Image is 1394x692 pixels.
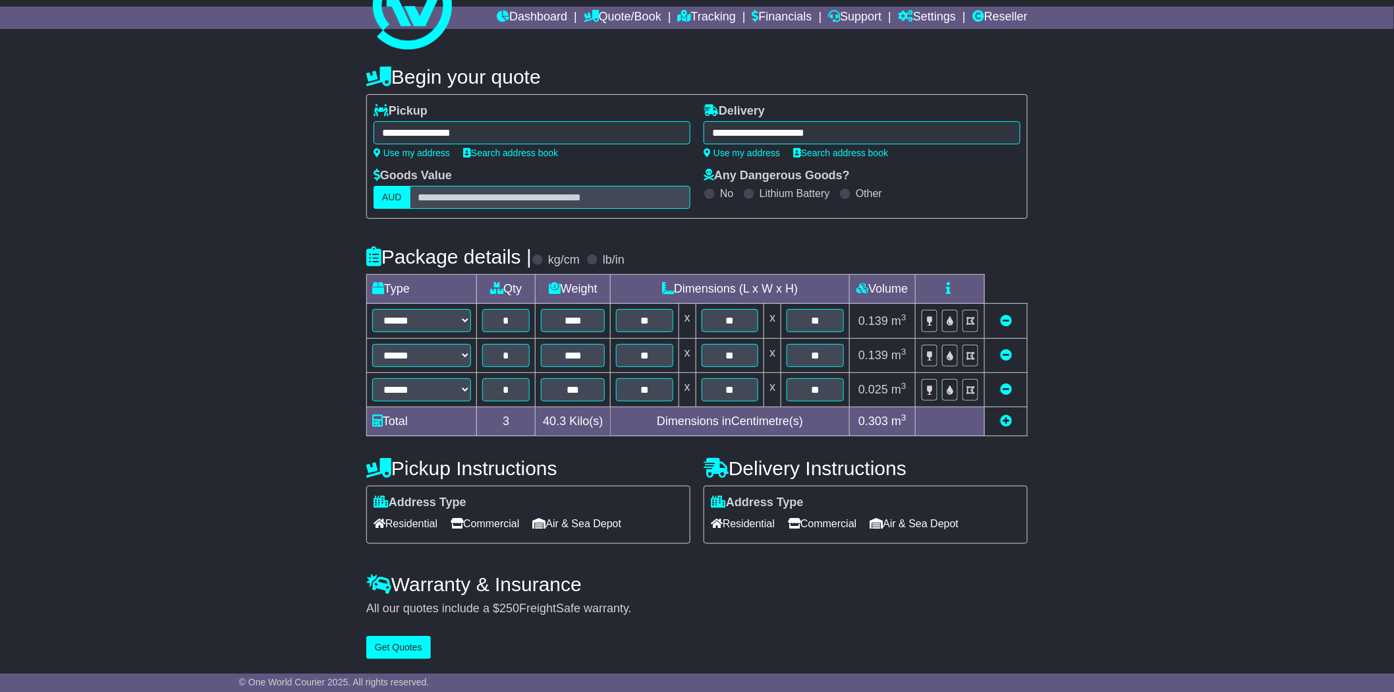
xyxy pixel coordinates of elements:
a: Reseller [972,7,1028,29]
td: Dimensions (L x W x H) [611,275,850,304]
sup: 3 [901,413,906,422]
h4: Warranty & Insurance [366,573,1028,595]
td: x [679,304,696,338]
a: Remove this item [1000,383,1012,396]
td: Qty [477,275,536,304]
a: Settings [898,7,956,29]
h4: Begin your quote [366,66,1028,88]
td: x [764,338,781,372]
a: Search address book [463,148,558,158]
label: Other [856,187,882,200]
a: Tracking [678,7,736,29]
label: AUD [374,186,410,209]
span: Residential [711,513,775,534]
label: Pickup [374,104,428,119]
td: Type [367,275,477,304]
span: © One World Courier 2025. All rights reserved. [239,677,430,687]
span: 250 [499,602,519,615]
td: x [679,338,696,372]
label: lb/in [603,253,625,268]
span: 40.3 [543,415,566,428]
td: Total [367,407,477,436]
a: Remove this item [1000,314,1012,328]
td: x [764,372,781,407]
a: Financials [752,7,812,29]
label: Address Type [711,496,804,510]
label: Lithium Battery [760,187,830,200]
h4: Delivery Instructions [704,457,1028,479]
td: x [764,304,781,338]
div: All our quotes include a $ FreightSafe warranty. [366,602,1028,616]
td: Volume [849,275,915,304]
h4: Pickup Instructions [366,457,690,479]
a: Remove this item [1000,349,1012,362]
span: m [891,415,906,428]
td: Dimensions in Centimetre(s) [611,407,850,436]
td: 3 [477,407,536,436]
span: Residential [374,513,437,534]
label: Delivery [704,104,765,119]
a: Support [828,7,881,29]
a: Add new item [1000,415,1012,428]
span: Commercial [788,513,856,534]
a: Use my address [374,148,450,158]
button: Get Quotes [366,636,431,659]
label: kg/cm [548,253,580,268]
td: Weight [536,275,611,304]
label: Any Dangerous Goods? [704,169,850,183]
sup: 3 [901,312,906,322]
td: Kilo(s) [536,407,611,436]
a: Quote/Book [584,7,661,29]
label: Goods Value [374,169,452,183]
a: Dashboard [497,7,567,29]
span: 0.139 [858,349,888,362]
span: Air & Sea Depot [533,513,622,534]
span: 0.303 [858,415,888,428]
a: Search address book [793,148,888,158]
td: x [679,372,696,407]
sup: 3 [901,347,906,357]
span: m [891,349,906,362]
span: m [891,383,906,396]
span: Commercial [451,513,519,534]
a: Use my address [704,148,780,158]
sup: 3 [901,381,906,391]
span: 0.025 [858,383,888,396]
span: m [891,314,906,328]
span: Air & Sea Depot [870,513,959,534]
h4: Package details | [366,246,532,268]
label: No [720,187,733,200]
label: Address Type [374,496,466,510]
span: 0.139 [858,314,888,328]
